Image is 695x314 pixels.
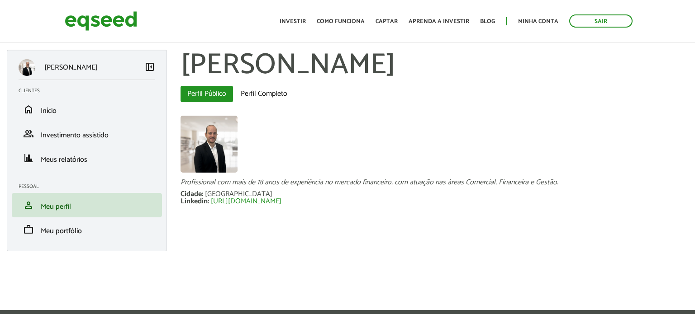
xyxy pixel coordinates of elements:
[181,86,233,102] a: Perfil Público
[211,198,281,205] a: [URL][DOMAIN_NAME]
[41,129,109,141] span: Investimento assistido
[181,50,688,81] h1: [PERSON_NAME]
[23,104,34,115] span: home
[181,198,211,205] div: Linkedin
[409,19,469,24] a: Aprenda a investir
[44,63,98,72] p: [PERSON_NAME]
[480,19,495,24] a: Blog
[23,200,34,211] span: person
[41,154,87,166] span: Meus relatórios
[144,61,155,74] a: Colapsar menu
[19,153,155,164] a: financeMeus relatórios
[19,200,155,211] a: personMeu perfil
[41,225,82,237] span: Meu portfólio
[19,224,155,235] a: workMeu portfólio
[19,128,155,139] a: groupInvestimento assistido
[569,14,633,28] a: Sair
[181,116,238,173] a: Ver perfil do usuário.
[23,128,34,139] span: group
[12,217,162,242] li: Meu portfólio
[205,191,272,198] div: [GEOGRAPHIC_DATA]
[12,122,162,146] li: Investimento assistido
[65,9,137,33] img: EqSeed
[202,188,203,200] span: :
[181,179,688,186] div: Profissional com mais de 18 anos de experiência no mercado financeiro, com atuação nas áreas Come...
[12,193,162,217] li: Meu perfil
[518,19,558,24] a: Minha conta
[144,61,155,72] span: left_panel_close
[181,116,238,173] img: Foto de Guilherme Augusto Clerici
[317,19,365,24] a: Como funciona
[23,224,34,235] span: work
[19,88,162,94] h2: Clientes
[41,201,71,213] span: Meu perfil
[280,19,306,24] a: Investir
[181,191,205,198] div: Cidade
[12,146,162,170] li: Meus relatórios
[208,195,209,207] span: :
[23,153,34,164] span: finance
[19,184,162,189] h2: Pessoal
[12,97,162,122] li: Início
[376,19,398,24] a: Captar
[19,104,155,115] a: homeInício
[234,86,294,102] a: Perfil Completo
[41,105,57,117] span: Início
